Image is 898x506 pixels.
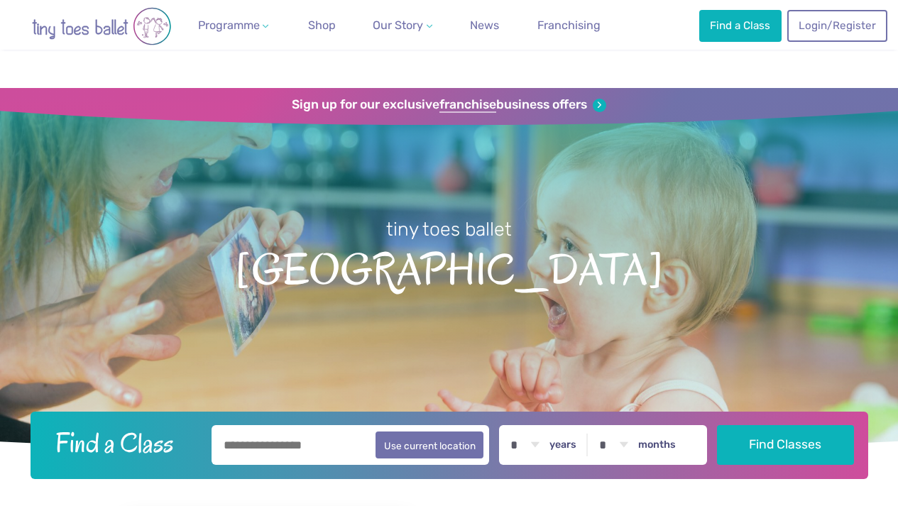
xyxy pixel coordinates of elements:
button: Find Classes [717,425,854,465]
button: Use current location [376,431,484,458]
a: Franchising [532,11,606,40]
span: Franchising [537,18,601,32]
a: Our Story [367,11,438,40]
h2: Find a Class [44,425,202,461]
span: [GEOGRAPHIC_DATA] [23,242,875,295]
a: News [464,11,505,40]
span: Programme [198,18,260,32]
small: tiny toes ballet [386,218,512,241]
span: Our Story [373,18,423,32]
a: Login/Register [787,10,887,41]
span: Shop [308,18,336,32]
strong: franchise [439,97,496,113]
label: months [638,439,676,451]
a: Shop [302,11,341,40]
a: Find a Class [699,10,782,41]
img: tiny toes ballet [16,7,187,45]
label: years [549,439,576,451]
a: Sign up for our exclusivefranchisebusiness offers [292,97,606,113]
span: News [470,18,499,32]
a: Programme [192,11,275,40]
